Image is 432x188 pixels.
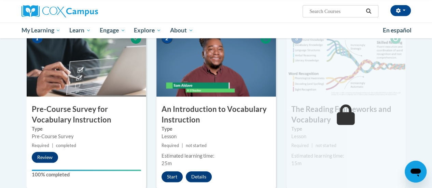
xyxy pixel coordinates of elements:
[69,26,91,34] span: Learn
[378,23,416,38] a: En español
[100,26,125,34] span: Engage
[32,171,141,178] label: 100% completed
[16,23,416,38] div: Main menu
[316,143,336,148] span: not started
[162,152,271,160] div: Estimated learning time:
[27,104,146,125] h3: Pre-Course Survey for Vocabulary Instruction
[134,26,161,34] span: Explore
[32,170,141,171] div: Your progress
[170,26,193,34] span: About
[162,171,183,182] button: Start
[156,28,276,97] img: Course Image
[309,7,363,15] input: Search Courses
[162,33,172,44] span: 2
[166,23,198,38] a: About
[291,133,401,140] div: Lesson
[17,23,65,38] a: My Learning
[405,161,427,183] iframe: Button to launch messaging window
[311,143,313,148] span: |
[186,143,207,148] span: not started
[95,23,130,38] a: Engage
[65,23,95,38] a: Learn
[390,5,411,16] button: Account Settings
[291,125,401,133] label: Type
[32,152,58,163] button: Review
[22,5,144,17] a: Cox Campus
[383,27,412,34] span: En español
[186,171,212,182] button: Details
[21,26,60,34] span: My Learning
[129,23,166,38] a: Explore
[286,104,406,125] h3: The Reading Frameworks and Vocabulary
[286,28,406,97] img: Course Image
[162,143,179,148] span: Required
[32,125,141,133] label: Type
[291,160,302,166] span: 15m
[182,143,183,148] span: |
[291,33,302,44] span: 3
[32,33,43,44] span: 1
[291,143,309,148] span: Required
[52,143,53,148] span: |
[32,133,141,140] div: Pre-Course Survey
[162,133,271,140] div: Lesson
[27,28,146,97] img: Course Image
[162,125,271,133] label: Type
[56,143,76,148] span: completed
[363,7,374,15] button: Search
[162,160,172,166] span: 25m
[291,152,401,160] div: Estimated learning time:
[156,104,276,125] h3: An Introduction to Vocabulary Instruction
[32,143,49,148] span: Required
[22,5,98,17] img: Cox Campus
